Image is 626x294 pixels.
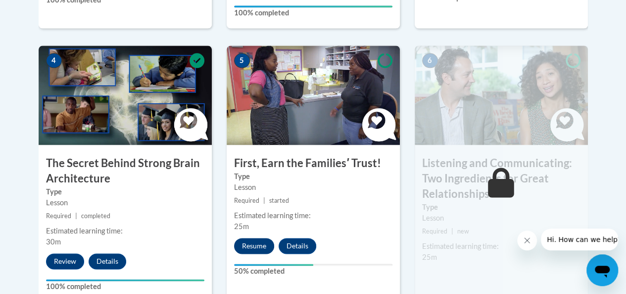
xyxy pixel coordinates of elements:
span: Required [422,228,447,235]
label: Type [46,186,204,197]
img: Course Image [39,46,212,145]
div: Your progress [46,279,204,281]
span: | [75,212,77,220]
span: 25m [234,222,249,231]
label: 100% completed [46,281,204,292]
iframe: Button to launch messaging window [586,254,618,286]
iframe: Close message [517,231,537,250]
div: Lesson [46,197,204,208]
span: Hi. How can we help? [6,7,80,15]
span: | [263,197,265,204]
label: 50% completed [234,266,392,277]
span: 5 [234,53,250,68]
label: Type [422,202,580,213]
img: Course Image [415,46,588,145]
button: Review [46,253,84,269]
span: completed [81,212,110,220]
span: Required [234,197,259,204]
label: Type [234,171,392,182]
button: Details [279,238,316,254]
span: Required [46,212,71,220]
span: 6 [422,53,438,68]
div: Your progress [234,5,392,7]
label: 100% completed [234,7,392,18]
div: Your progress [234,264,313,266]
span: new [457,228,469,235]
h3: Listening and Communicating: Two Ingredients for Great Relationships [415,156,588,201]
h3: The Secret Behind Strong Brain Architecture [39,156,212,186]
div: Estimated learning time: [422,241,580,252]
span: | [451,228,453,235]
span: 4 [46,53,62,68]
h3: First, Earn the Familiesʹ Trust! [227,156,400,171]
div: Lesson [234,182,392,193]
button: Resume [234,238,274,254]
img: Course Image [227,46,400,145]
span: 30m [46,237,61,246]
span: started [269,197,289,204]
button: Details [89,253,126,269]
div: Estimated learning time: [234,210,392,221]
div: Lesson [422,213,580,224]
iframe: Message from company [541,229,618,250]
span: 25m [422,253,437,261]
div: Estimated learning time: [46,226,204,236]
